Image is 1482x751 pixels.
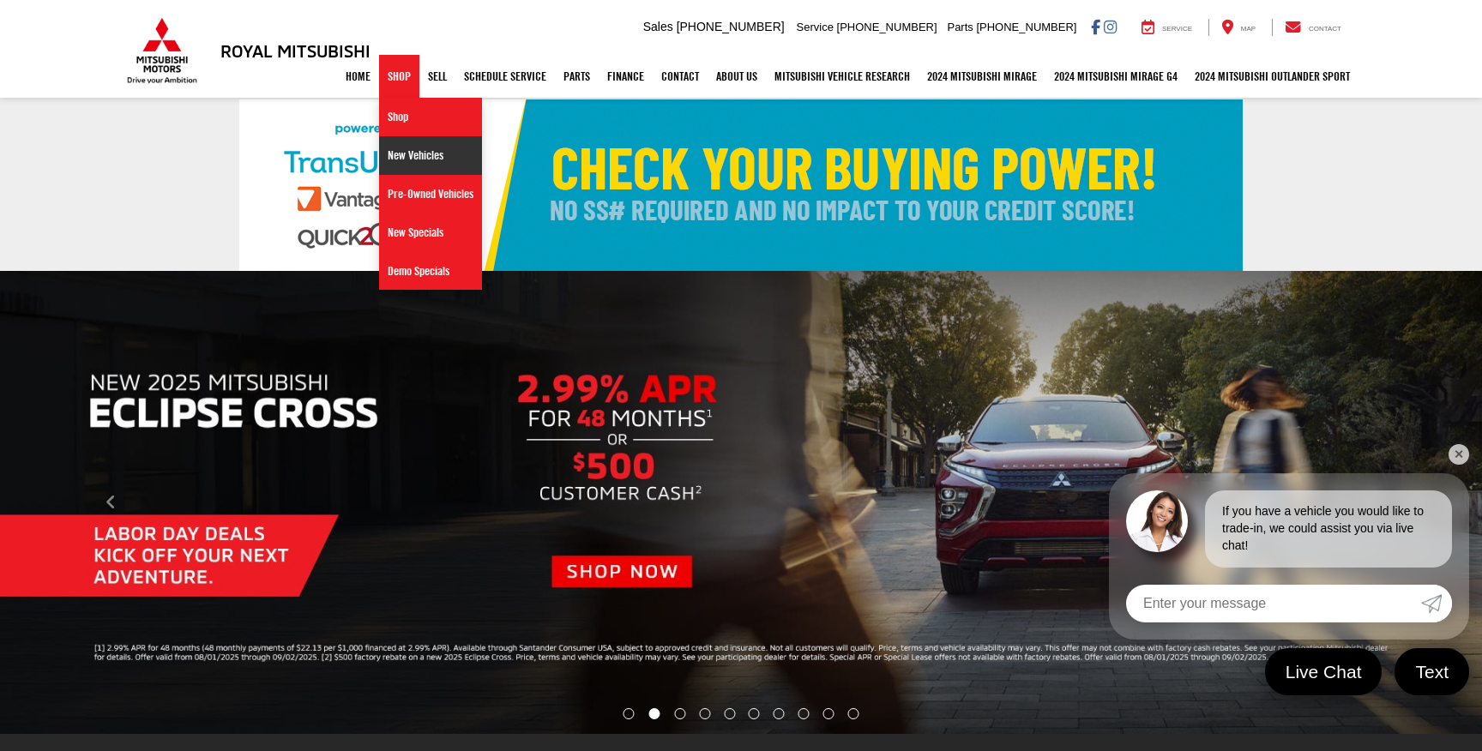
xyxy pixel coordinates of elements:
[623,708,634,719] li: Go to slide number 1.
[1126,585,1421,622] input: Enter your message
[766,55,919,98] a: Mitsubishi Vehicle Research
[1205,490,1452,568] div: If you have a vehicle you would like to trade-in, we could assist you via live chat!
[1186,55,1358,98] a: 2024 Mitsubishi Outlander SPORT
[1260,305,1482,700] button: Click to view next picture.
[919,55,1045,98] a: 2024 Mitsubishi Mirage
[599,55,653,98] a: Finance
[379,55,419,98] a: Shop
[837,21,937,33] span: [PHONE_NUMBER]
[1162,25,1192,33] span: Service
[379,213,482,252] a: New Specials
[699,708,710,719] li: Go to slide number 4.
[724,708,735,719] li: Go to slide number 5.
[1091,20,1100,33] a: Facebook: Click to visit our Facebook page
[1208,19,1268,36] a: Map
[798,708,810,719] li: Go to slide number 8.
[1272,19,1354,36] a: Contact
[1126,490,1188,552] img: Agent profile photo
[239,99,1243,271] img: Check Your Buying Power
[848,708,859,719] li: Go to slide number 10.
[1129,19,1205,36] a: Service
[337,55,379,98] a: Home
[1241,25,1256,33] span: Map
[708,55,766,98] a: About Us
[749,708,760,719] li: Go to slide number 6.
[1395,648,1469,695] a: Text
[823,708,834,719] li: Go to slide number 9.
[797,21,834,33] span: Service
[1277,660,1371,683] span: Live Chat
[379,98,482,136] a: Shop
[379,175,482,213] a: Pre-Owned Vehicles
[220,41,370,60] h3: Royal Mitsubishi
[976,21,1076,33] span: [PHONE_NUMBER]
[648,708,660,719] li: Go to slide number 2.
[674,708,685,719] li: Go to slide number 3.
[1104,20,1117,33] a: Instagram: Click to visit our Instagram page
[1045,55,1186,98] a: 2024 Mitsubishi Mirage G4
[419,55,455,98] a: Sell
[1309,25,1341,33] span: Contact
[455,55,555,98] a: Schedule Service: Opens in a new tab
[1407,660,1457,683] span: Text
[653,55,708,98] a: Contact
[555,55,599,98] a: Parts: Opens in a new tab
[643,20,673,33] span: Sales
[677,20,785,33] span: [PHONE_NUMBER]
[774,708,785,719] li: Go to slide number 7.
[379,252,482,290] a: Demo Specials
[1421,585,1452,622] a: Submit
[1265,648,1383,695] a: Live Chat
[123,17,201,84] img: Mitsubishi
[947,21,973,33] span: Parts
[379,136,482,175] a: New Vehicles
